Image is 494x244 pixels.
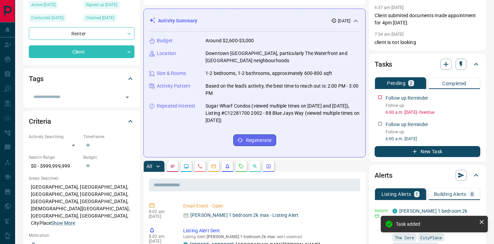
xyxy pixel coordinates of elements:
[86,1,117,8] span: Signed up [DATE]
[386,129,480,135] p: Follow up
[29,175,134,181] p: Areas Searched:
[83,14,134,24] div: Wed Jul 17 2019
[238,164,244,169] svg: Requests
[146,164,152,169] p: All
[375,59,392,70] h2: Tasks
[190,212,298,219] p: [PERSON_NAME] 1 bedroom 2k max - Listing Alert
[29,14,80,24] div: Sat May 13 2023
[86,14,114,21] span: Claimed [DATE]
[29,45,134,58] div: Client
[375,146,480,157] button: New Task
[387,81,405,86] p: Pending
[205,102,360,124] p: Sugar Wharf Condos (viewed multiple times on [DATE] and [DATE]), Listing #C12281700 2002 - 88 Blu...
[375,56,480,73] div: Tasks
[211,164,216,169] svg: Emails
[375,32,404,37] p: 7:54 am [DATE]
[29,70,134,87] div: Tags
[225,164,230,169] svg: Listing Alerts
[83,134,134,140] p: Timeframe:
[233,134,276,146] button: Regenerate
[471,192,473,197] p: 0
[183,227,357,234] p: Listing Alert Sent
[31,14,63,21] span: Contacted [DATE]
[170,164,175,169] svg: Notes
[205,70,332,77] p: 1-2 bedrooms, 1-2 bathrooms, approximately 600-800 sqft
[149,234,173,239] p: 8:02 am
[266,164,271,169] svg: Agent Actions
[184,164,189,169] svg: Lead Browsing Activity
[410,81,412,86] p: 2
[375,5,404,10] p: 6:37 pm [DATE]
[157,102,195,110] p: Repeated Interest
[51,220,75,227] button: Show More
[149,14,360,27] div: Activity Summary[DATE]
[386,102,480,109] p: Follow up
[29,160,80,172] p: $0 - $999,999,999
[434,192,467,197] p: Building Alerts
[442,81,467,86] p: Completed
[375,214,379,219] svg: Email
[158,17,197,24] p: Activity Summary
[29,134,80,140] p: Actively Searching:
[386,109,480,115] p: 6:00 a.m. [DATE] - Overdue
[149,209,173,214] p: 8:02 am
[197,164,203,169] svg: Calls
[29,232,134,239] p: Motivation:
[29,154,80,160] p: Search Range:
[183,234,357,239] p: Listing Alert : - sent via email
[252,164,258,169] svg: Opportunities
[157,50,176,57] p: Location
[205,50,360,64] p: Downtown [GEOGRAPHIC_DATA], particularly The Waterfront and [GEOGRAPHIC_DATA] neighbourhoods
[29,113,134,130] div: Criteria
[122,92,132,102] button: Open
[386,95,428,102] p: Follow up Reminder
[381,192,411,197] p: Listing Alerts
[157,82,190,90] p: Activity Pattern
[415,192,418,197] p: 1
[375,12,480,26] p: Client submited documents made appointment for 4pm [DATE].
[338,18,350,24] p: [DATE]
[149,214,173,219] p: [DATE]
[157,70,186,77] p: Size & Rooms
[207,234,275,239] span: [PERSON_NAME] 1 bedroom 2k max
[29,181,134,229] p: [GEOGRAPHIC_DATA], [GEOGRAPHIC_DATA], [GEOGRAPHIC_DATA], [GEOGRAPHIC_DATA], [GEOGRAPHIC_DATA], [G...
[205,82,360,97] p: Based on the lead's activity, the best time to reach out is: 2:00 PM - 3:00 PM
[386,121,428,128] p: Follow up Reminder
[149,239,173,244] p: [DATE]
[29,116,51,127] h2: Criteria
[29,27,134,40] div: Renter
[392,209,397,213] div: condos.ca
[29,1,80,11] div: Thu Jul 17 2025
[83,1,134,11] div: Wed Jul 17 2019
[157,37,173,44] p: Budget
[29,73,43,84] h2: Tags
[396,221,476,227] div: Task added
[83,154,134,160] p: Budget:
[205,37,254,44] p: Around $2,600-$3,000
[386,136,480,142] p: 6:00 a.m. [DATE]
[375,167,480,184] div: Alerts
[375,208,388,214] p: Instant
[375,39,480,46] p: client is not looking
[399,208,467,221] a: [PERSON_NAME] 1 bedroom 2k max
[183,202,357,210] p: Email Event - Open
[31,1,56,8] span: Active [DATE]
[375,170,392,181] h2: Alerts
